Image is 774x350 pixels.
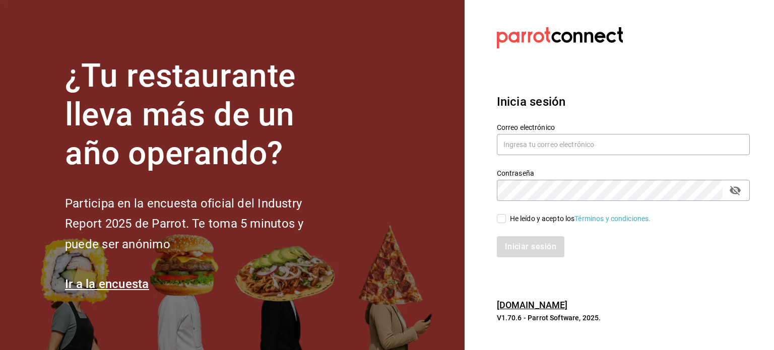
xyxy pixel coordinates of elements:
[497,170,750,177] label: Contraseña
[510,214,651,224] div: He leído y acepto los
[497,300,568,310] a: [DOMAIN_NAME]
[727,182,744,199] button: passwordField
[497,134,750,155] input: Ingresa tu correo electrónico
[497,93,750,111] h3: Inicia sesión
[65,193,337,255] h2: Participa en la encuesta oficial del Industry Report 2025 de Parrot. Te toma 5 minutos y puede se...
[65,57,337,173] h1: ¿Tu restaurante lleva más de un año operando?
[497,313,750,323] p: V1.70.6 - Parrot Software, 2025.
[574,215,651,223] a: Términos y condiciones.
[65,277,149,291] a: Ir a la encuesta
[497,124,750,131] label: Correo electrónico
